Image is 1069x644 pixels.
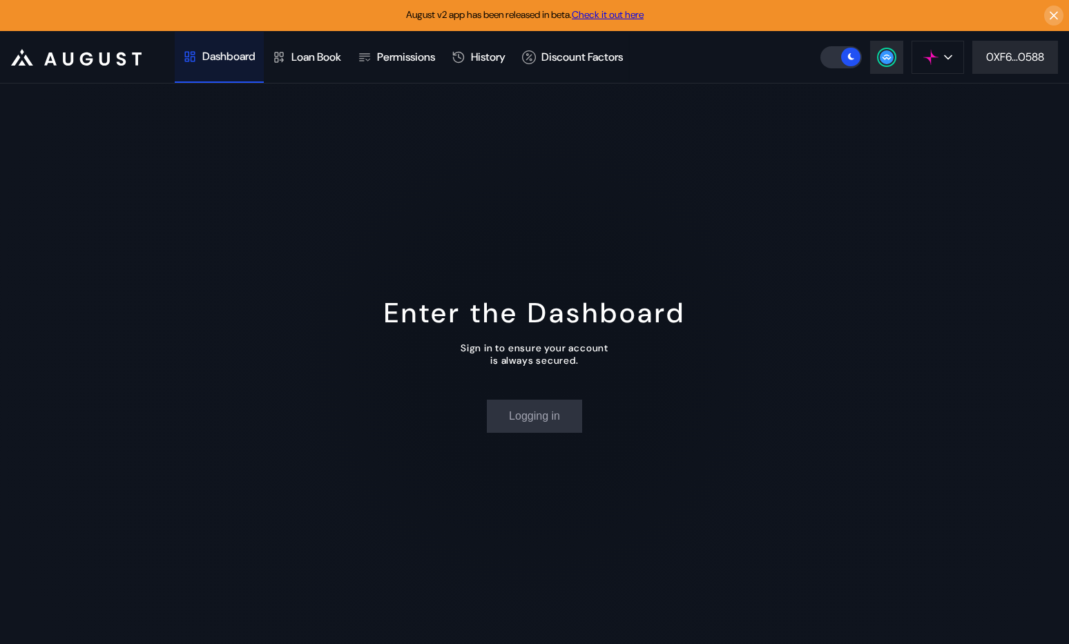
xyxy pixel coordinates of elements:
[202,49,256,64] div: Dashboard
[175,32,264,83] a: Dashboard
[986,50,1044,64] div: 0XF6...0588
[349,32,443,83] a: Permissions
[923,50,938,65] img: chain logo
[406,8,644,21] span: August v2 app has been released in beta.
[912,41,964,74] button: chain logo
[514,32,631,83] a: Discount Factors
[572,8,644,21] a: Check it out here
[377,50,435,64] div: Permissions
[972,41,1058,74] button: 0XF6...0588
[264,32,349,83] a: Loan Book
[291,50,341,64] div: Loan Book
[487,400,582,433] button: Logging in
[443,32,514,83] a: History
[384,295,686,331] div: Enter the Dashboard
[461,342,608,367] div: Sign in to ensure your account is always secured.
[541,50,623,64] div: Discount Factors
[471,50,505,64] div: History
